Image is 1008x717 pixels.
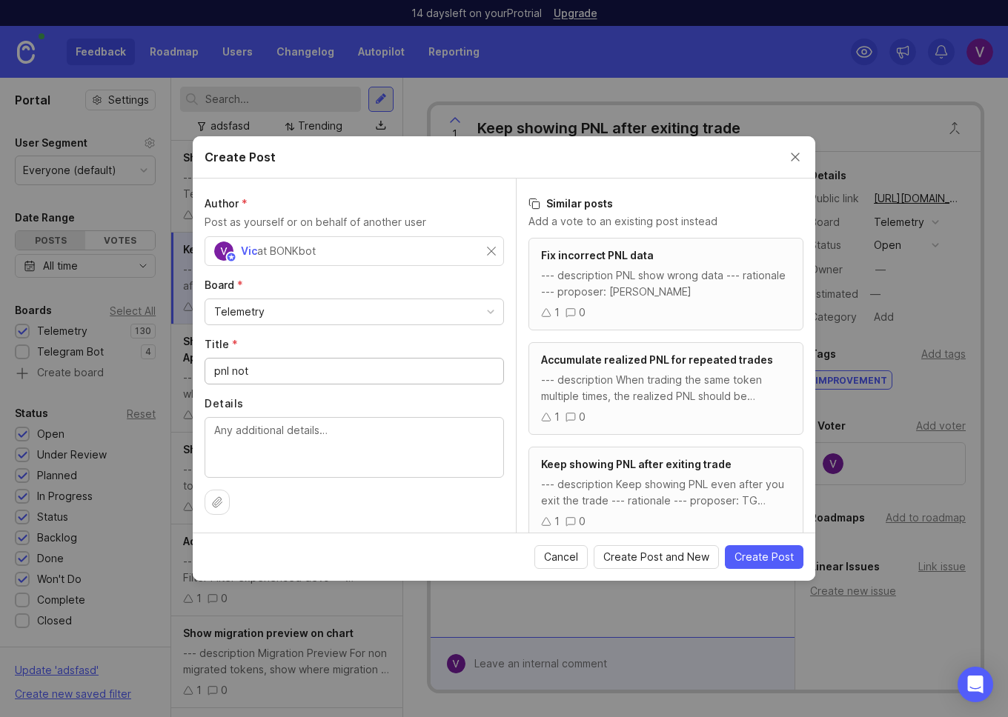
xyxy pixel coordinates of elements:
[205,197,248,210] span: Author (required)
[554,513,560,530] div: 1
[594,545,719,569] button: Create Post and New
[528,214,803,229] p: Add a vote to an existing post instead
[554,409,560,425] div: 1
[541,458,732,470] span: Keep showing PNL after exiting trade
[528,342,803,435] a: Accumulate realized PNL for repeated trades--- description When trading the same token multiple t...
[579,409,586,425] div: 0
[205,338,238,350] span: Title (required)
[241,244,257,257] span: Vic
[541,372,791,404] div: --- description When trading the same token multiple times, the realized PNL should be accumulate...
[541,249,654,261] span: Fix incorrect PNL data
[735,550,794,564] span: Create Post
[214,304,265,320] div: Telemetry
[528,447,803,539] a: Keep showing PNL after exiting trade--- description Keep showing PNL even after you exit the trad...
[541,476,791,509] div: --- description Keep showing PNL even after you exit the trade --- rationale --- proposer: TG Bac...
[214,241,233,261] img: Vic
[205,396,504,411] label: Details
[787,149,803,165] button: Close create post modal
[205,214,504,230] p: Post as yourself or on behalf of another user
[541,353,773,366] span: Accumulate realized PNL for repeated trades
[579,513,586,530] div: 0
[541,267,791,300] div: --- description PNL show wrong data --- rationale --- proposer: [PERSON_NAME]
[554,304,560,321] div: 1
[205,279,243,291] span: Board (required)
[534,545,588,569] button: Cancel
[603,550,709,564] span: Create Post and New
[226,252,237,263] img: member badge
[257,243,316,259] div: at BONKbot
[214,363,494,379] input: Short, descriptive title
[544,550,578,564] span: Cancel
[579,304,586,321] div: 0
[528,196,803,211] h3: Similar posts
[725,545,803,569] button: Create Post
[958,667,993,702] div: Open Intercom Messenger
[528,238,803,330] a: Fix incorrect PNL data--- description PNL show wrong data --- rationale --- proposer: [PERSON_NAM...
[205,148,276,166] h2: Create Post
